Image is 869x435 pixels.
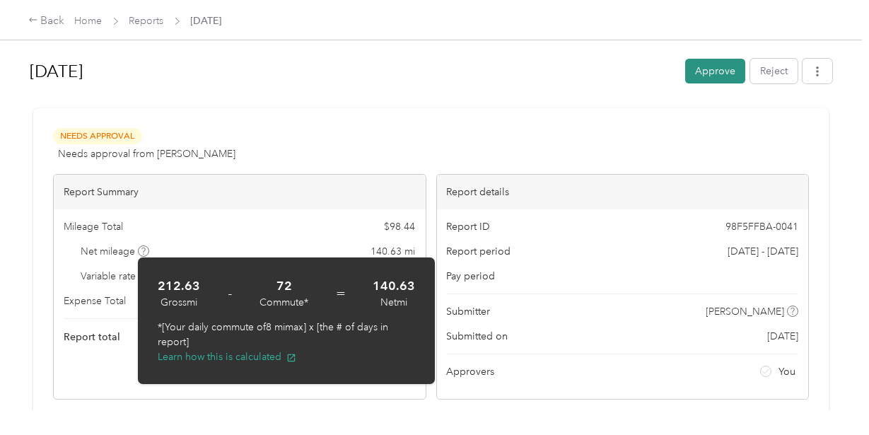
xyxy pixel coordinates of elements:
[158,320,415,349] p: *[Your daily commute of 8 mi max] x [the # of days in report]
[447,219,491,234] span: Report ID
[64,219,123,234] span: Mileage Total
[728,244,798,259] span: [DATE] - [DATE]
[158,349,296,364] button: Learn how this is calculated
[81,244,150,259] span: Net mileage
[767,329,798,344] span: [DATE]
[129,15,164,27] a: Reports
[81,269,151,284] span: Variable rate
[28,13,65,30] div: Back
[385,219,416,234] span: $ 98.44
[54,175,426,209] div: Report Summary
[276,277,292,295] strong: 72
[779,364,796,379] span: You
[30,54,675,88] h1: Sep 2025
[685,59,745,83] button: Approve
[447,244,511,259] span: Report period
[447,269,496,284] span: Pay period
[380,295,407,310] div: Net mi
[64,330,120,344] span: Report total
[191,13,222,28] span: [DATE]
[447,304,491,319] span: Submitter
[158,277,200,295] strong: 212.63
[447,329,508,344] span: Submitted on
[790,356,869,435] iframe: Everlance-gr Chat Button Frame
[336,284,346,303] span: =
[53,128,142,144] span: Needs Approval
[228,284,233,303] span: -
[75,15,103,27] a: Home
[725,219,798,234] span: 98F5FFBA-0041
[371,244,416,259] span: 140.63 mi
[750,59,798,83] button: Reject
[437,175,809,209] div: Report details
[64,294,126,308] span: Expense Total
[373,277,415,295] strong: 140.63
[706,304,785,319] span: [PERSON_NAME]
[447,364,495,379] span: Approvers
[58,146,235,161] span: Needs approval from [PERSON_NAME]
[259,295,308,310] div: Commute*
[161,295,197,310] div: Gross mi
